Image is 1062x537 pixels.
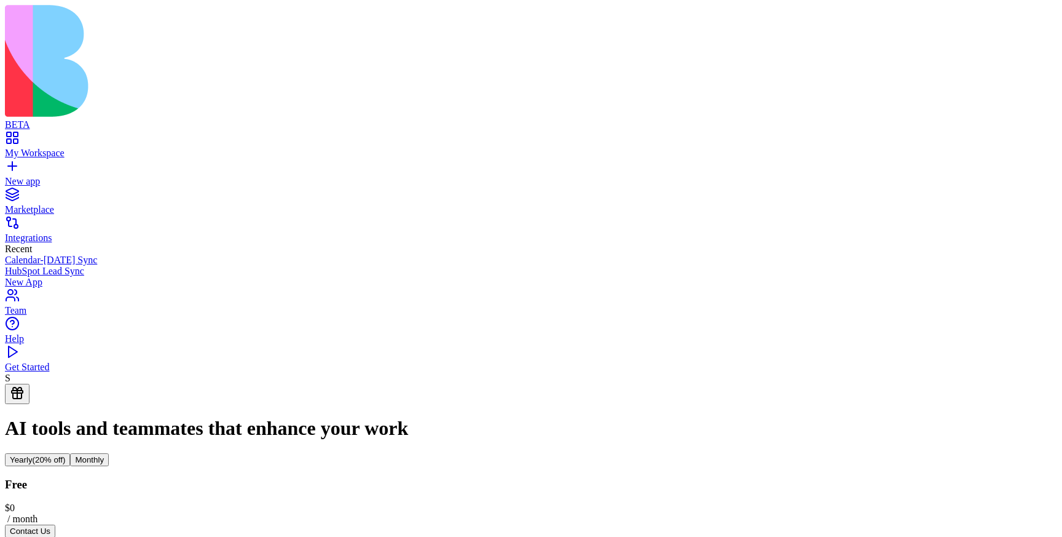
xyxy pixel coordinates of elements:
[5,176,1057,187] div: New app
[5,351,1057,373] a: Get Started
[5,514,1057,525] div: / month
[5,221,1057,244] a: Integrations
[5,362,1057,373] div: Get Started
[5,373,10,383] span: S
[5,266,1057,277] a: HubSpot Lead Sync
[5,322,1057,344] a: Help
[5,108,1057,130] a: BETA
[5,255,1057,266] a: Calendar-[DATE] Sync
[5,165,1057,187] a: New app
[33,455,66,464] span: (20% off)
[5,417,1057,440] h1: AI tools and teammates that enhance your work
[5,137,1057,159] a: My Workspace
[5,478,1057,491] h3: Free
[5,119,1057,130] div: BETA
[5,233,1057,244] div: Integrations
[5,193,1057,215] a: Marketplace
[5,148,1057,159] div: My Workspace
[5,453,70,466] button: Yearly
[70,453,109,466] button: Monthly
[5,204,1057,215] div: Marketplace
[5,5,499,117] img: logo
[5,305,1057,316] div: Team
[5,503,1057,514] div: $ 0
[5,333,1057,344] div: Help
[5,277,1057,288] a: New App
[5,294,1057,316] a: Team
[5,244,32,254] span: Recent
